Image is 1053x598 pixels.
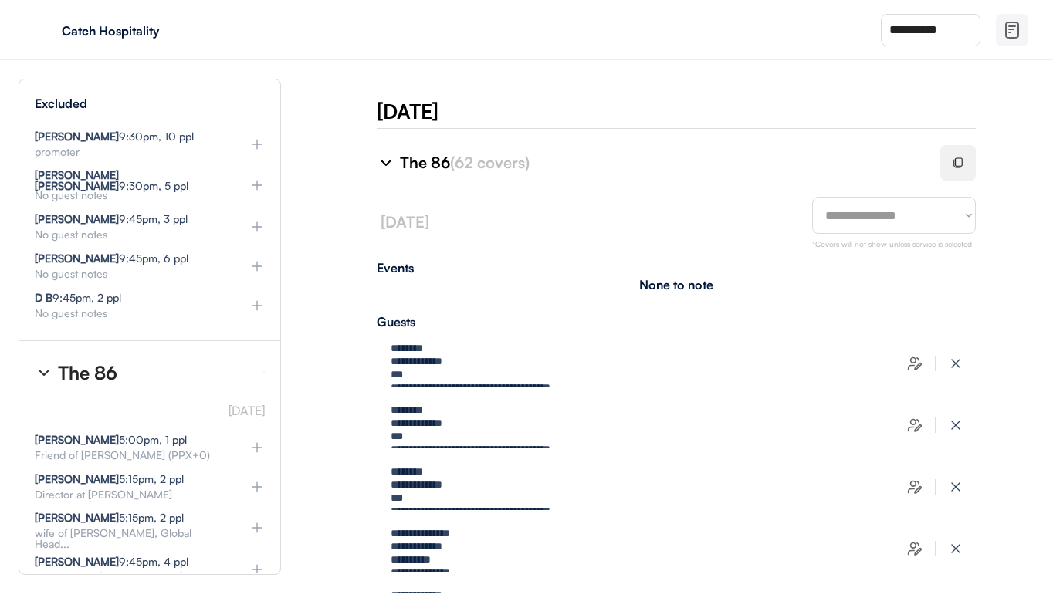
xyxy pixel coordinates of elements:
[907,417,923,433] img: users-edit.svg
[249,219,265,235] img: plus%20%281%29.svg
[35,229,225,240] div: No guest notes
[249,137,265,152] img: plus%20%281%29.svg
[35,433,119,446] strong: [PERSON_NAME]
[381,212,429,231] font: [DATE]
[35,363,53,382] img: chevron-right%20%281%29.svg
[249,562,265,577] img: plus%20%281%29.svg
[35,572,225,583] div: Colleague of [PERSON_NAME] (PPX+1)
[35,489,225,500] div: Director at [PERSON_NAME]
[35,214,188,225] div: 9:45pm, 3 ppl
[907,356,923,371] img: users-edit.svg
[639,279,713,291] div: None to note
[450,153,530,172] font: (62 covers)
[35,308,225,319] div: No guest notes
[249,177,265,193] img: plus%20%281%29.svg
[948,541,963,556] img: x-close%20%283%29.svg
[907,479,923,495] img: users-edit.svg
[35,434,187,445] div: 5:00pm, 1 ppl
[229,403,265,418] font: [DATE]
[35,291,52,304] strong: D B
[377,316,976,328] div: Guests
[400,152,922,174] div: The 86
[62,25,256,37] div: Catch Hospitality
[35,253,188,264] div: 9:45pm, 6 ppl
[35,269,225,279] div: No guest notes
[35,512,184,523] div: 5:15pm, 2 ppl
[35,168,122,192] strong: [PERSON_NAME] [PERSON_NAME]
[35,170,222,191] div: 9:30pm, 5 ppl
[35,472,119,485] strong: [PERSON_NAME]
[948,479,963,495] img: x-close%20%283%29.svg
[249,440,265,455] img: plus%20%281%29.svg
[948,356,963,371] img: x-close%20%283%29.svg
[948,417,963,433] img: x-close%20%283%29.svg
[35,292,121,303] div: 9:45pm, 2 ppl
[35,130,119,143] strong: [PERSON_NAME]
[35,474,184,485] div: 5:15pm, 2 ppl
[35,97,87,110] div: Excluded
[35,147,225,157] div: promoter
[58,363,117,382] div: The 86
[35,556,188,567] div: 9:45pm, 4 ppl
[35,252,119,265] strong: [PERSON_NAME]
[35,450,225,461] div: Friend of [PERSON_NAME] (PPX+0)
[35,555,119,568] strong: [PERSON_NAME]
[249,298,265,313] img: plus%20%281%29.svg
[35,511,119,524] strong: [PERSON_NAME]
[907,541,923,556] img: users-edit.svg
[249,258,265,274] img: plus%20%281%29.svg
[377,97,1053,125] div: [DATE]
[249,520,265,535] img: plus%20%281%29.svg
[249,479,265,495] img: plus%20%281%29.svg
[35,212,119,225] strong: [PERSON_NAME]
[377,154,395,172] img: chevron-right%20%281%29.svg
[377,262,976,274] div: Events
[1003,21,1021,39] img: file-02.svg
[31,18,56,42] img: yH5BAEAAAAALAAAAAABAAEAAAIBRAA7
[35,131,194,142] div: 9:30pm, 10 ppl
[812,239,972,248] font: *Covers will not show unless service is selected
[35,190,225,201] div: No guest notes
[35,528,225,549] div: wife of [PERSON_NAME], Global Head...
